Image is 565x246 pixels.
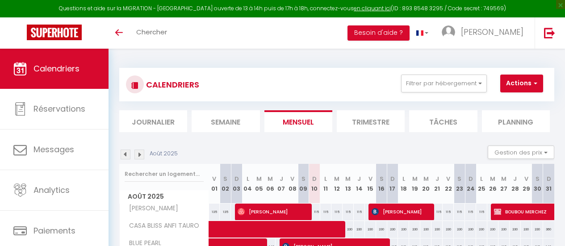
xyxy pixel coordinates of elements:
[33,225,75,236] span: Paiements
[264,110,332,132] li: Mensuel
[435,175,439,183] abbr: J
[301,175,306,183] abbr: S
[476,204,487,220] div: 115
[365,164,376,204] th: 15
[465,221,476,238] div: 230
[465,204,476,220] div: 115
[320,204,331,220] div: 115
[242,164,253,204] th: 04
[376,164,387,204] th: 16
[398,164,409,204] th: 18
[343,204,354,220] div: 115
[27,25,82,40] img: Super Booking
[454,204,465,220] div: 115
[125,166,204,182] input: Rechercher un logement...
[443,204,454,220] div: 115
[347,25,410,41] button: Besoin d'aide ?
[423,175,429,183] abbr: M
[457,175,461,183] abbr: S
[345,175,351,183] abbr: M
[276,164,287,204] th: 07
[220,164,231,204] th: 02
[544,27,555,38] img: logout
[33,184,70,196] span: Analytics
[390,175,395,183] abbr: D
[354,164,365,204] th: 14
[543,221,554,238] div: 360
[469,175,473,183] abbr: D
[256,175,262,183] abbr: M
[357,175,361,183] abbr: J
[287,164,298,204] th: 08
[401,75,487,92] button: Filtrer par hébergement
[501,175,506,183] abbr: M
[420,164,431,204] th: 20
[130,17,174,49] a: Chercher
[120,190,209,203] span: Août 2025
[443,164,454,204] th: 22
[212,175,216,183] abbr: V
[331,164,343,204] th: 12
[446,175,450,183] abbr: V
[209,164,220,204] th: 01
[412,175,418,183] abbr: M
[409,110,477,132] li: Tâches
[238,203,306,220] span: [PERSON_NAME]
[119,110,187,132] li: Journalier
[150,150,178,158] p: Août 2025
[431,164,443,204] th: 21
[482,110,550,132] li: Planning
[33,63,80,74] span: Calendriers
[121,204,180,213] span: [PERSON_NAME]
[532,164,543,204] th: 30
[220,204,231,220] div: 135
[372,203,429,220] span: [PERSON_NAME]
[454,164,465,204] th: 23
[402,175,405,183] abbr: L
[380,175,384,183] abbr: S
[298,164,309,204] th: 09
[442,25,455,39] img: ...
[547,175,551,183] abbr: D
[498,221,510,238] div: 230
[510,221,521,238] div: 230
[480,175,483,183] abbr: L
[521,221,532,238] div: 230
[536,175,540,183] abbr: S
[513,175,517,183] abbr: J
[253,164,264,204] th: 05
[136,27,167,37] span: Chercher
[290,175,294,183] abbr: V
[498,164,510,204] th: 27
[334,175,339,183] abbr: M
[144,75,199,95] h3: CALENDRIERS
[368,175,372,183] abbr: V
[476,221,487,238] div: 230
[309,164,320,204] th: 10
[268,175,273,183] abbr: M
[543,164,554,204] th: 31
[510,164,521,204] th: 28
[521,164,532,204] th: 29
[223,175,227,183] abbr: S
[461,26,523,38] span: [PERSON_NAME]
[312,175,317,183] abbr: D
[33,144,74,155] span: Messages
[435,17,535,49] a: ... [PERSON_NAME]
[500,75,543,92] button: Actions
[234,175,239,183] abbr: D
[343,164,354,204] th: 13
[247,175,249,183] abbr: L
[409,164,420,204] th: 19
[354,204,365,220] div: 115
[487,164,498,204] th: 26
[192,110,259,132] li: Semaine
[264,164,276,204] th: 06
[488,146,554,159] button: Gestion des prix
[209,204,220,220] div: 135
[33,103,85,114] span: Réservations
[280,175,283,183] abbr: J
[320,164,331,204] th: 11
[231,164,242,204] th: 03
[431,204,443,220] div: 115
